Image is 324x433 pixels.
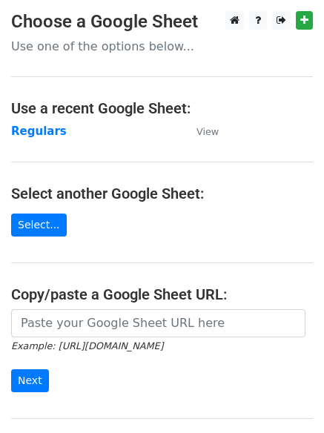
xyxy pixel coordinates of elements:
[11,369,49,392] input: Next
[11,214,67,237] a: Select...
[182,125,219,138] a: View
[11,99,313,117] h4: Use a recent Google Sheet:
[11,309,305,337] input: Paste your Google Sheet URL here
[11,125,67,138] a: Regulars
[11,340,163,351] small: Example: [URL][DOMAIN_NAME]
[11,39,313,54] p: Use one of the options below...
[11,285,313,303] h4: Copy/paste a Google Sheet URL:
[196,126,219,137] small: View
[11,185,313,202] h4: Select another Google Sheet:
[11,11,313,33] h3: Choose a Google Sheet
